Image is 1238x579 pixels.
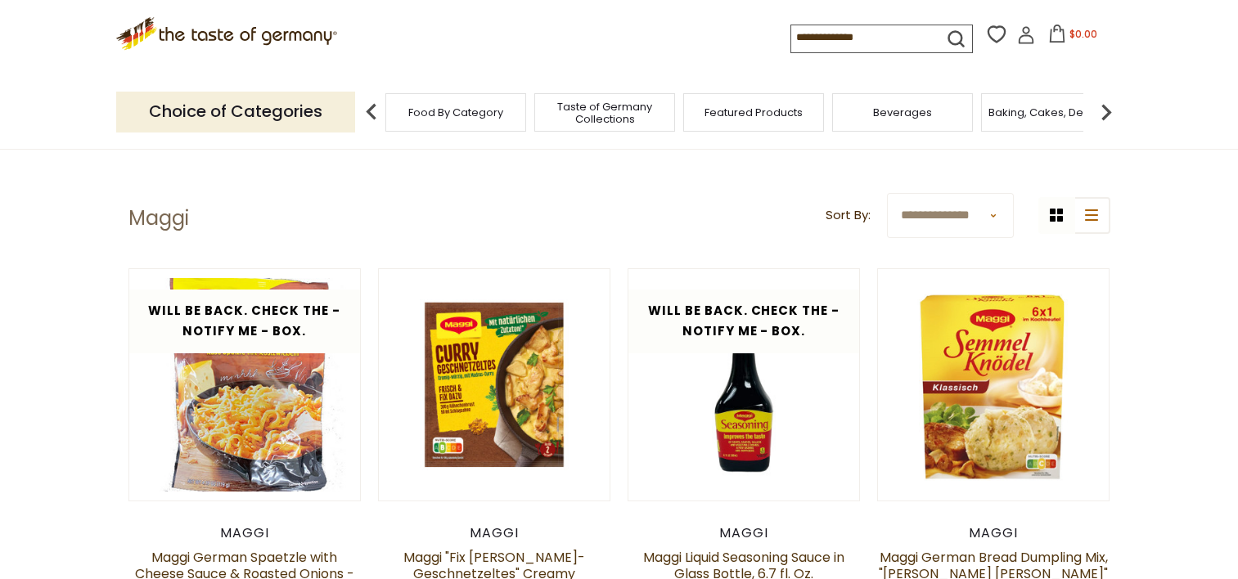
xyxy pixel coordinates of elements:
[355,96,388,128] img: previous arrow
[1090,96,1123,128] img: next arrow
[628,269,860,500] img: Maggi Seasoning Sauce
[378,525,611,541] div: Maggi
[826,205,871,226] label: Sort By:
[878,269,1110,500] img: Maggi Bread Dumpling Mix Semmel Knoedel
[128,525,362,541] div: Maggi
[379,269,610,500] img: Maggi Curry-Geschnetzeltes
[539,101,670,125] a: Taste of Germany Collections
[408,106,503,119] a: Food By Category
[1038,25,1108,49] button: $0.00
[628,525,861,541] div: Maggi
[988,106,1115,119] a: Baking, Cakes, Desserts
[1069,27,1097,41] span: $0.00
[116,92,355,132] p: Choice of Categories
[877,525,1110,541] div: Maggi
[129,269,361,500] img: Maggi Cheese Spaetzle with Roasted Onions
[128,206,189,231] h1: Maggi
[705,106,803,119] a: Featured Products
[873,106,932,119] a: Beverages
